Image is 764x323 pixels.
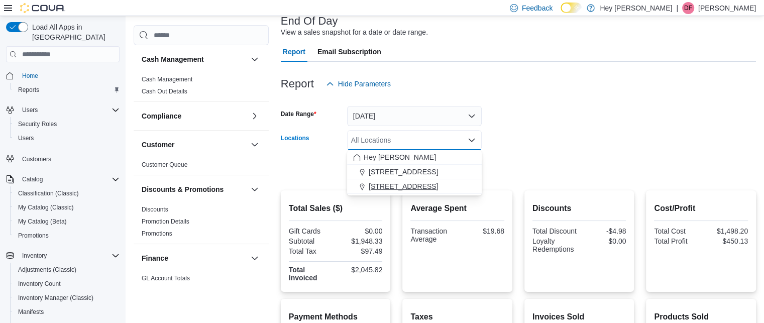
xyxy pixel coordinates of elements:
button: Compliance [142,111,247,121]
span: Classification (Classic) [18,189,79,197]
div: Total Tax [289,247,334,255]
div: $97.49 [338,247,382,255]
span: Users [18,104,120,116]
a: Security Roles [14,118,61,130]
a: Reports [14,84,43,96]
a: Cash Management [142,76,192,83]
a: Users [14,132,38,144]
div: Total Discount [532,227,577,235]
a: Adjustments (Classic) [14,264,80,276]
h2: Cost/Profit [654,202,748,214]
button: Reports [10,83,124,97]
span: Load All Apps in [GEOGRAPHIC_DATA] [28,22,120,42]
h2: Total Sales ($) [289,202,383,214]
span: Adjustments (Classic) [18,266,76,274]
button: [STREET_ADDRESS] [347,179,482,194]
button: Inventory [2,249,124,263]
span: Customers [22,155,51,163]
h2: Taxes [410,311,504,323]
button: Customer [249,139,261,151]
span: Dark Mode [561,13,561,14]
span: [STREET_ADDRESS] [369,167,438,177]
button: Hide Parameters [322,74,395,94]
span: Report [283,42,305,62]
div: Gift Cards [289,227,334,235]
span: Hide Parameters [338,79,391,89]
p: | [676,2,678,14]
span: Promotion Details [142,218,189,226]
a: Customers [18,153,55,165]
h2: Products Sold [654,311,748,323]
a: GL Account Totals [142,275,190,282]
span: DF [684,2,692,14]
span: Users [18,134,34,142]
span: My Catalog (Classic) [14,201,120,213]
button: Discounts & Promotions [249,183,261,195]
a: Classification (Classic) [14,187,83,199]
span: GL Transactions [142,286,185,294]
div: View a sales snapshot for a date or date range. [281,27,428,38]
div: Customer [134,159,269,175]
a: Manifests [14,306,48,318]
button: Cash Management [249,53,261,65]
p: [PERSON_NAME] [698,2,756,14]
a: Home [18,70,42,82]
span: Classification (Classic) [14,187,120,199]
button: Close list of options [468,136,476,144]
span: My Catalog (Beta) [18,218,67,226]
input: Dark Mode [561,3,582,13]
a: My Catalog (Classic) [14,201,78,213]
div: Loyalty Redemptions [532,237,577,253]
div: Choose from the following options [347,150,482,194]
h2: Invoices Sold [532,311,626,323]
span: Promotions [142,230,172,238]
div: Subtotal [289,237,334,245]
span: Inventory Manager (Classic) [14,292,120,304]
span: Inventory Manager (Classic) [18,294,93,302]
div: $19.68 [460,227,504,235]
a: Inventory Count [14,278,65,290]
button: Finance [142,253,247,263]
span: Email Subscription [317,42,381,62]
button: Customers [2,151,124,166]
button: Finance [249,252,261,264]
button: Users [10,131,124,145]
span: Inventory Count [14,278,120,290]
a: My Catalog (Beta) [14,216,71,228]
div: Total Profit [654,237,699,245]
span: Hey [PERSON_NAME] [364,152,436,162]
div: -$4.98 [581,227,626,235]
div: $450.13 [703,237,748,245]
div: $2,045.82 [338,266,382,274]
span: Users [14,132,120,144]
span: Catalog [22,175,43,183]
button: My Catalog (Classic) [10,200,124,214]
a: Promotions [142,230,172,237]
a: GL Transactions [142,287,185,294]
span: Feedback [522,3,553,13]
button: Promotions [10,229,124,243]
span: Home [18,69,120,82]
span: My Catalog (Classic) [18,203,74,211]
span: Promotions [14,230,120,242]
button: Compliance [249,110,261,122]
button: Inventory [18,250,51,262]
h3: Finance [142,253,168,263]
button: Adjustments (Classic) [10,263,124,277]
span: Cash Management [142,75,192,83]
span: Reports [18,86,39,94]
button: Users [2,103,124,117]
div: $1,948.33 [338,237,382,245]
span: Inventory [18,250,120,262]
span: Reports [14,84,120,96]
h3: Discounts & Promotions [142,184,224,194]
span: My Catalog (Beta) [14,216,120,228]
button: Hey [PERSON_NAME] [347,150,482,165]
button: Discounts & Promotions [142,184,247,194]
span: Security Roles [14,118,120,130]
div: Discounts & Promotions [134,203,269,244]
span: Customer Queue [142,161,187,169]
strong: Total Invoiced [289,266,317,282]
a: Customer Queue [142,161,187,168]
a: Cash Out Details [142,88,187,95]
